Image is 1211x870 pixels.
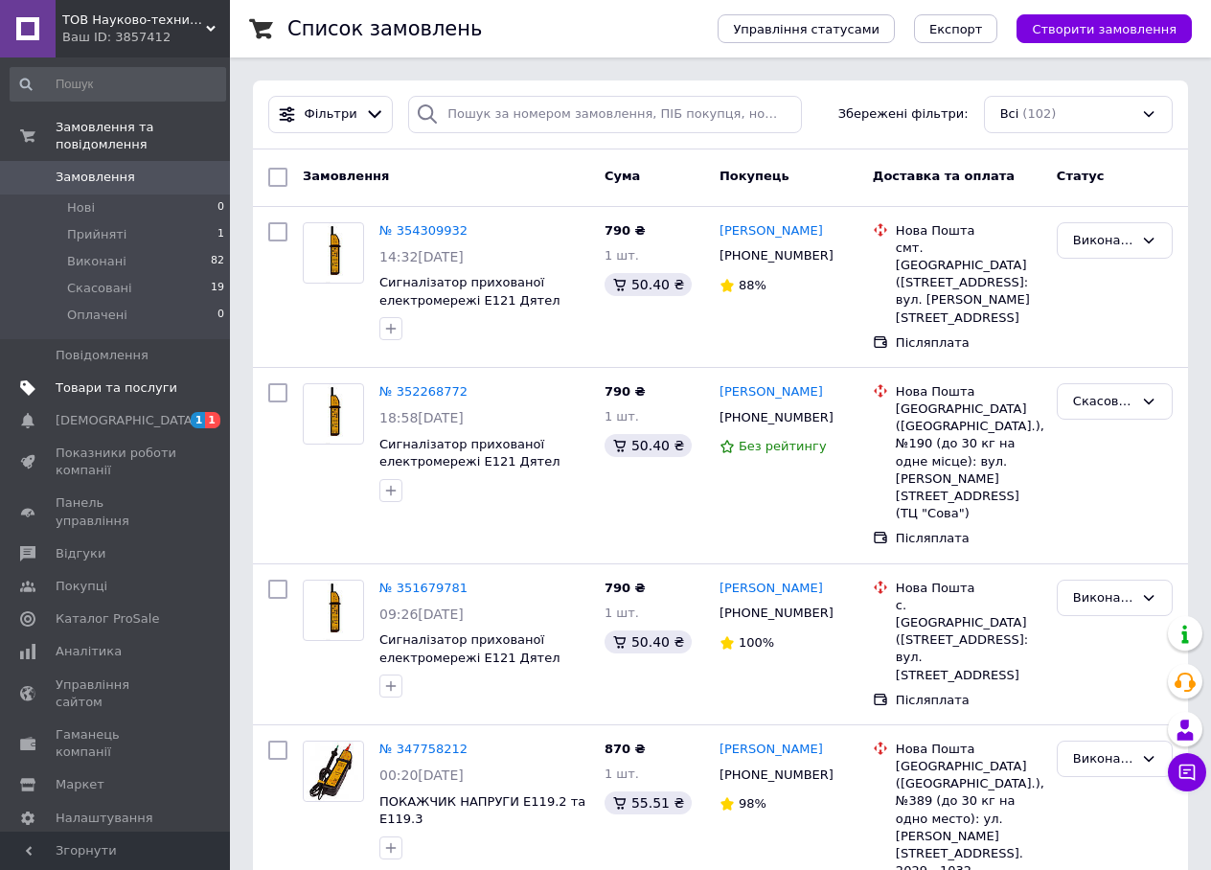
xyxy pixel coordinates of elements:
span: Замовлення та повідомлення [56,119,230,153]
div: Виконано [1073,231,1133,251]
span: 1 шт. [605,409,639,424]
span: Товари та послуги [56,379,177,397]
span: Панель управління [56,494,177,529]
div: смт. [GEOGRAPHIC_DATA] ([STREET_ADDRESS]: вул. [PERSON_NAME][STREET_ADDRESS] [896,240,1041,327]
span: 09:26[DATE] [379,607,464,622]
span: Виконані [67,253,126,270]
span: Cума [605,169,640,183]
a: № 351679781 [379,581,468,595]
div: Післяплата [896,692,1041,709]
div: [GEOGRAPHIC_DATA] ([GEOGRAPHIC_DATA].), №190 (до 30 кг на одне місце): вул. [PERSON_NAME][STREET_... [896,401,1041,522]
div: с. [GEOGRAPHIC_DATA] ([STREET_ADDRESS]: вул. [STREET_ADDRESS] [896,597,1041,684]
div: Нова Пошта [896,383,1041,401]
button: Чат з покупцем [1168,753,1206,791]
input: Пошук за номером замовлення, ПІБ покупця, номером телефону, Email, номером накладної [408,96,802,133]
span: Статус [1057,169,1105,183]
span: 88% [739,278,766,292]
span: Повідомлення [56,347,149,364]
div: 50.40 ₴ [605,273,692,296]
a: Фото товару [303,580,364,641]
span: 1 шт. [605,248,639,263]
span: Скасовані [67,280,132,297]
span: Покупець [720,169,789,183]
div: Нова Пошта [896,222,1041,240]
div: Післяплата [896,530,1041,547]
span: (102) [1022,106,1056,121]
a: [PERSON_NAME] [720,383,823,401]
span: Управління сайтом [56,676,177,711]
span: Прийняті [67,226,126,243]
div: [PHONE_NUMBER] [716,763,837,788]
span: Створити замовлення [1032,22,1177,36]
span: 1 шт. [605,606,639,620]
span: Збережені фільтри: [838,105,969,124]
img: Фото товару [313,223,353,283]
a: Сигналізатор прихованої електромережі Е121 Дятел [379,275,560,308]
span: ТОВ Науково-техничний центр "ЕЛТЕС" [62,11,206,29]
span: 00:20[DATE] [379,767,464,783]
a: ПОКАЖЧИК НАПРУГИ Е119.2 та Е119.3 [379,794,585,827]
span: Замовлення [56,169,135,186]
span: 19 [211,280,224,297]
div: [PHONE_NUMBER] [716,601,837,626]
div: Післяплата [896,334,1041,352]
a: [PERSON_NAME] [720,580,823,598]
a: Сигналізатор прихованої електромережі Е121 Дятел [379,632,560,665]
span: Каталог ProSale [56,610,159,628]
span: Без рейтингу [739,439,827,453]
span: Всі [1000,105,1019,124]
span: Фільтри [305,105,357,124]
a: Фото товару [303,222,364,284]
span: 100% [739,635,774,650]
a: [PERSON_NAME] [720,222,823,240]
span: 790 ₴ [605,581,646,595]
a: Створити замовлення [997,21,1192,35]
div: 50.40 ₴ [605,434,692,457]
span: 870 ₴ [605,742,646,756]
span: [DEMOGRAPHIC_DATA] [56,412,197,429]
span: Доставка та оплата [873,169,1015,183]
span: 790 ₴ [605,223,646,238]
a: Сигналізатор прихованої електромережі Е121 Дятел [379,437,560,469]
div: Виконано [1073,749,1133,769]
span: 82 [211,253,224,270]
div: Ваш ID: 3857412 [62,29,230,46]
a: № 347758212 [379,742,468,756]
a: Фото товару [303,383,364,445]
span: 1 [205,412,220,428]
span: 1 [217,226,224,243]
input: Пошук [10,67,226,102]
h1: Список замовлень [287,17,482,40]
span: Гаманець компанії [56,726,177,761]
span: 1 [191,412,206,428]
span: Маркет [56,776,104,793]
span: Замовлення [303,169,389,183]
button: Створити замовлення [1017,14,1192,43]
span: Показники роботи компанії [56,445,177,479]
div: Виконано [1073,588,1133,608]
div: 55.51 ₴ [605,791,692,814]
span: 14:32[DATE] [379,249,464,264]
span: Нові [67,199,95,217]
span: Управління статусами [733,22,880,36]
div: Нова Пошта [896,580,1041,597]
span: Оплачені [67,307,127,324]
img: Фото товару [306,742,361,801]
div: 50.40 ₴ [605,630,692,653]
a: [PERSON_NAME] [720,741,823,759]
a: Фото товару [303,741,364,802]
div: Скасовано [1073,392,1133,412]
span: 790 ₴ [605,384,646,399]
img: Фото товару [313,384,353,444]
span: Покупці [56,578,107,595]
div: [PHONE_NUMBER] [716,405,837,430]
span: 0 [217,307,224,324]
span: Аналітика [56,643,122,660]
div: [PHONE_NUMBER] [716,243,837,268]
button: Управління статусами [718,14,895,43]
span: 18:58[DATE] [379,410,464,425]
img: Фото товару [313,581,353,640]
